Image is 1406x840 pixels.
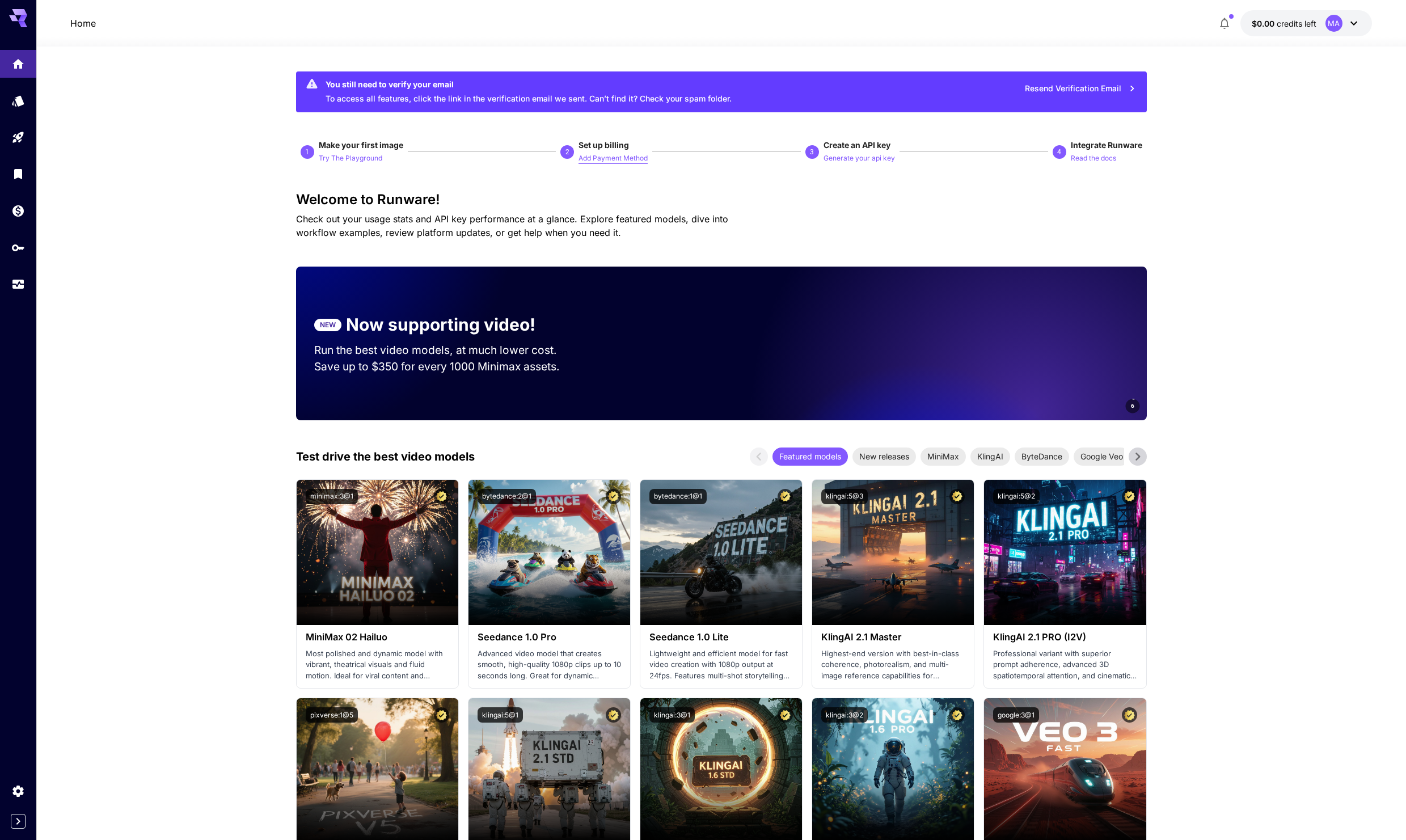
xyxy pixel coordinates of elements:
span: Google Veo [1074,450,1130,462]
p: 1 [305,147,309,157]
button: Certified Model – Vetted for best performance and includes a commercial license. [1122,707,1137,723]
button: Certified Model – Vetted for best performance and includes a commercial license. [434,707,449,723]
p: Professional variant with superior prompt adherence, advanced 3D spatiotemporal attention, and ci... [993,648,1137,682]
p: Highest-end version with best-in-class coherence, photorealism, and multi-image reference capabil... [821,648,965,682]
button: Certified Model – Vetted for best performance and includes a commercial license. [949,707,965,723]
span: Create an API key [824,140,890,150]
nav: breadcrumb [70,16,96,30]
button: bytedance:2@1 [478,489,536,504]
button: Try The Playground [319,151,382,164]
span: credits left [1277,19,1316,28]
p: Advanced video model that creates smooth, high-quality 1080p clips up to 10 seconds long. Great f... [478,648,621,682]
div: Featured models [772,448,848,466]
div: Settings [11,784,25,798]
button: google:3@1 [993,707,1039,723]
div: Playground [11,126,25,141]
div: Home [11,53,25,67]
button: Generate your api key [824,151,895,164]
div: To access all features, click the link in the verification email we sent. Can’t find it? Check yo... [326,75,732,109]
div: MiniMax [921,448,966,466]
button: Certified Model – Vetted for best performance and includes a commercial license. [606,489,621,504]
button: Expand sidebar [11,814,26,829]
p: Test drive the best video models [296,448,475,465]
button: Read the docs [1071,151,1116,164]
div: Wallet [11,200,25,214]
button: klingai:5@3 [821,489,868,504]
p: Run the best video models, at much lower cost. [314,342,579,358]
span: Check out your usage stats and API key performance at a glance. Explore featured models, dive int... [296,213,728,238]
span: Make your first image [319,140,403,150]
h3: KlingAI 2.1 Master [821,632,965,643]
h3: Seedance 1.0 Pro [478,632,621,643]
p: Generate your api key [824,153,895,164]
button: Certified Model – Vetted for best performance and includes a commercial license. [606,707,621,723]
img: alt [984,480,1146,625]
div: ByteDance [1015,448,1069,466]
button: Add Payment Method [579,151,648,164]
button: bytedance:1@1 [649,489,707,504]
p: Now supporting video! [346,312,535,337]
span: Integrate Runware [1071,140,1142,150]
button: $0.00MA [1240,10,1372,36]
img: alt [812,480,974,625]
p: Lightweight and efficient model for fast video creation with 1080p output at 24fps. Features mult... [649,648,793,682]
button: pixverse:1@5 [306,707,358,723]
div: Usage [11,277,25,292]
p: 3 [810,147,814,157]
span: MiniMax [921,450,966,462]
p: Save up to $350 for every 1000 Minimax assets. [314,358,579,375]
span: Set up billing [579,140,629,150]
button: minimax:3@1 [306,489,358,504]
button: klingai:5@1 [478,707,523,723]
h3: KlingAI 2.1 PRO (I2V) [993,632,1137,643]
button: Certified Model – Vetted for best performance and includes a commercial license. [434,489,449,504]
p: 2 [565,147,569,157]
img: alt [297,480,458,625]
a: Home [70,16,96,30]
div: New releases [852,448,916,466]
h3: Welcome to Runware! [296,192,1147,208]
div: KlingAI [970,448,1010,466]
p: Add Payment Method [579,153,648,164]
span: KlingAI [970,450,1010,462]
div: Models [11,90,25,104]
p: Read the docs [1071,153,1116,164]
button: Certified Model – Vetted for best performance and includes a commercial license. [778,489,793,504]
button: klingai:5@2 [993,489,1040,504]
div: You still need to verify your email [326,78,732,90]
img: alt [468,480,630,625]
span: 6 [1131,402,1134,410]
div: Google Veo [1074,448,1130,466]
p: Try The Playground [319,153,382,164]
div: MA [1325,15,1342,32]
span: Featured models [772,450,848,462]
h3: Seedance 1.0 Lite [649,632,793,643]
div: API Keys [11,237,25,251]
span: New releases [852,450,916,462]
button: klingai:3@1 [649,707,695,723]
button: Resend Verification Email [1019,77,1142,100]
div: Library [11,167,25,181]
p: Most polished and dynamic model with vibrant, theatrical visuals and fluid motion. Ideal for vira... [306,648,449,682]
button: klingai:3@2 [821,707,868,723]
span: $0.00 [1252,19,1277,28]
p: NEW [320,320,336,330]
button: Certified Model – Vetted for best performance and includes a commercial license. [1122,489,1137,504]
button: Certified Model – Vetted for best performance and includes a commercial license. [778,707,793,723]
img: alt [640,480,802,625]
div: $0.00 [1252,18,1316,29]
h3: MiniMax 02 Hailuo [306,632,449,643]
button: Certified Model – Vetted for best performance and includes a commercial license. [949,489,965,504]
p: 4 [1057,147,1061,157]
span: ByteDance [1015,450,1069,462]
